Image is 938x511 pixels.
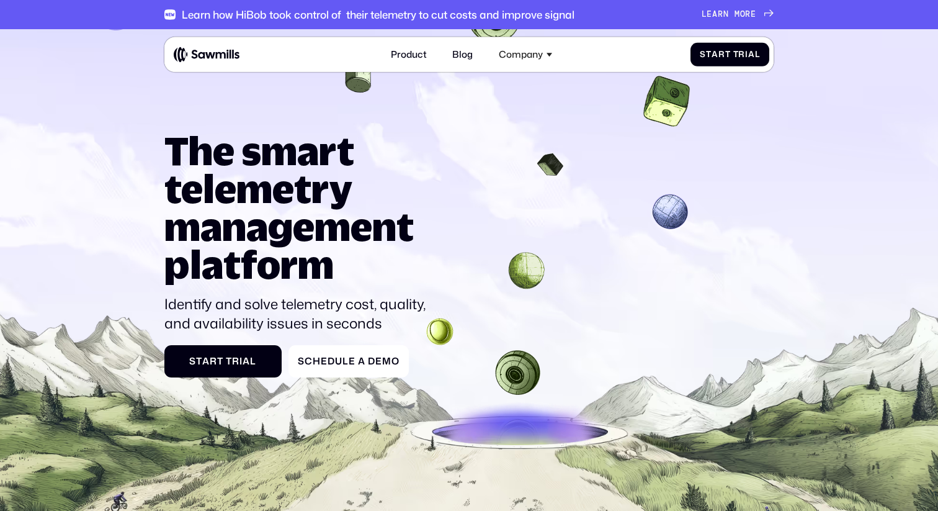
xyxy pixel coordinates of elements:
[492,42,559,68] div: Company
[712,9,718,19] span: a
[712,50,718,60] span: a
[243,356,250,367] span: a
[733,50,739,60] span: T
[368,356,375,367] span: D
[718,50,725,60] span: r
[196,356,202,367] span: t
[740,9,746,19] span: o
[718,9,723,19] span: r
[202,356,210,367] span: a
[738,50,745,60] span: r
[328,356,335,367] span: d
[745,50,748,60] span: i
[382,356,391,367] span: m
[702,9,707,19] span: L
[342,356,349,367] span: l
[755,50,760,60] span: l
[702,9,774,19] a: Learnmore
[707,9,712,19] span: e
[725,50,731,60] span: t
[748,50,755,60] span: a
[226,356,232,367] span: T
[298,356,305,367] span: S
[358,356,365,367] span: a
[313,356,321,367] span: h
[375,356,382,367] span: e
[250,356,256,367] span: l
[232,356,239,367] span: r
[445,42,480,68] a: Blog
[210,356,217,367] span: r
[723,9,729,19] span: n
[217,356,223,367] span: t
[349,356,355,367] span: e
[239,356,243,367] span: i
[706,50,712,60] span: t
[182,8,574,20] div: Learn how HiBob took control of their telemetry to cut costs and improve signal
[391,356,400,367] span: o
[288,345,409,378] a: ScheduleaDemo
[164,345,282,378] a: StartTrial
[690,43,769,67] a: StartTrial
[751,9,756,19] span: e
[745,9,751,19] span: r
[164,132,436,284] h1: The smart telemetry management platform
[499,49,543,60] div: Company
[700,50,706,60] span: S
[305,356,313,367] span: c
[321,356,328,367] span: e
[335,356,342,367] span: u
[164,294,436,334] p: Identify and solve telemetry cost, quality, and availability issues in seconds
[735,9,740,19] span: m
[384,42,434,68] a: Product
[189,356,196,367] span: S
